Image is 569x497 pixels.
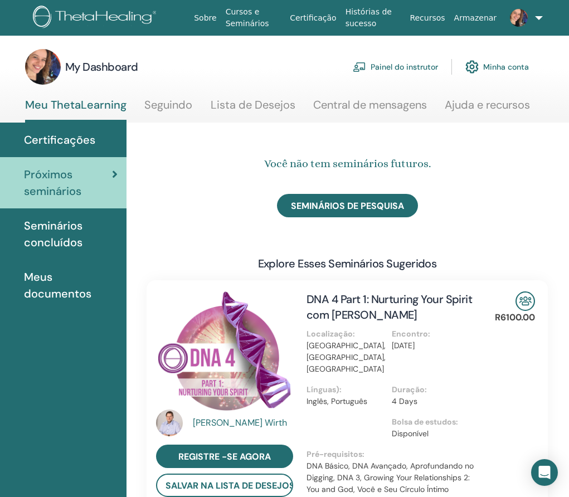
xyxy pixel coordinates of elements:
span: Registre -se agora [178,451,271,462]
p: 4 Days [392,396,470,407]
img: default.jpg [25,49,61,85]
h3: Explore esses seminários sugeridos [258,256,437,271]
a: Minha conta [465,55,529,79]
a: Central de mensagens [313,98,427,120]
p: [GEOGRAPHIC_DATA], [GEOGRAPHIC_DATA], [GEOGRAPHIC_DATA] [307,340,385,375]
a: Lista de Desejos [211,98,295,120]
p: Pré-requisitos : [307,449,477,460]
span: SEMINÁRIOS DE PESQUISA [291,200,404,212]
a: [PERSON_NAME] Wirth [193,416,296,430]
a: Histórias de sucesso [341,2,406,34]
p: R6100.00 [495,311,535,324]
a: Ajuda e recursos [445,98,530,120]
div: Open Intercom Messenger [531,459,558,486]
h4: Você não tem seminários futuros. [172,155,523,172]
img: chalkboard-teacher.svg [353,62,366,72]
p: Bolsa de estudos : [392,416,470,428]
a: Registre -se agora [156,445,293,468]
p: [DATE] [392,340,470,352]
span: Próximos seminários [24,166,112,199]
img: DNA 4 Part 1: Nurturing Your Spirit [156,291,293,413]
img: cog.svg [465,57,479,76]
h3: My Dashboard [65,59,138,75]
a: SEMINÁRIOS DE PESQUISA [277,194,418,217]
a: Painel do instrutor [353,55,438,79]
img: default.jpg [156,410,183,436]
a: Recursos [405,8,449,28]
a: DNA 4 Part 1: Nurturing Your Spirit com [PERSON_NAME] [307,292,472,322]
a: Seguindo [144,98,192,120]
a: Cursos e Seminários [221,2,286,34]
a: Armazenar [450,8,501,28]
p: Disponível [392,428,470,440]
span: Certificações [24,131,95,148]
button: salvar na lista de desejos [156,474,293,497]
img: default.jpg [510,9,528,27]
a: Meu ThetaLearning [25,98,127,123]
img: logo.png [33,6,161,31]
p: Encontro : [392,328,470,340]
p: Inglês, Português [307,396,385,407]
span: Seminários concluídos [24,217,118,251]
span: Meus documentos [24,269,118,302]
a: Sobre [189,8,221,28]
p: Duração : [392,384,470,396]
p: Línguas) : [307,384,385,396]
img: In-Person Seminar [515,291,535,311]
a: Certificação [285,8,341,28]
p: Localização : [307,328,385,340]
